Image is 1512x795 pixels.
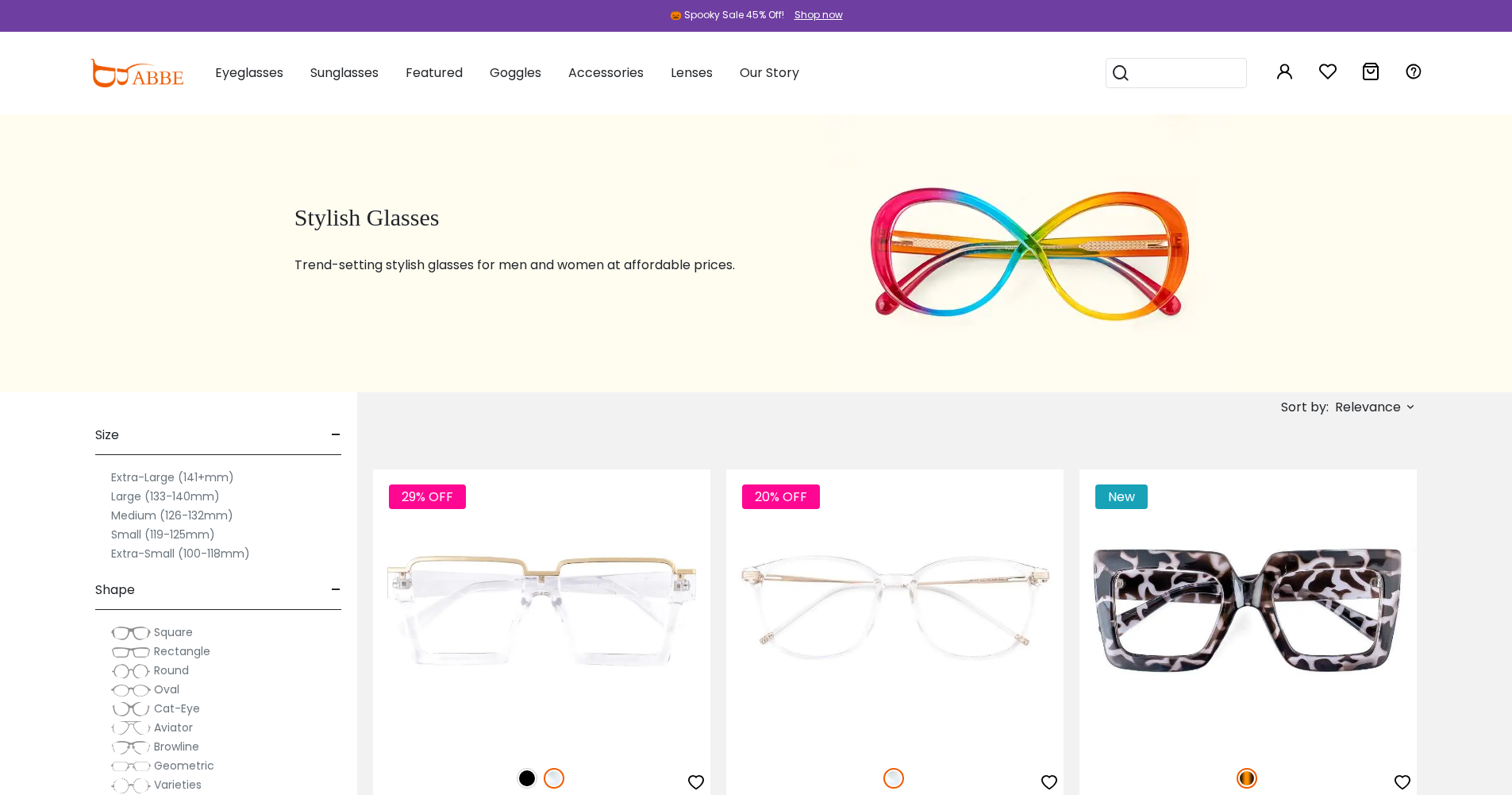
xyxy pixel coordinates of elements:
label: Medium (126-132mm) [111,506,233,525]
span: Geometric [154,758,214,774]
label: Large (133-140mm) [111,487,220,506]
img: Aviator.png [111,720,151,736]
img: Tortoise Imani - Plastic ,Universal Bridge Fit [1079,469,1417,751]
img: Geometric.png [111,758,151,774]
span: - [331,571,341,609]
span: Relevance [1335,393,1401,422]
span: Rectangle [154,643,210,659]
img: stylish glasses [827,114,1230,392]
span: Goggles [490,64,541,82]
span: Sunglasses [310,64,379,82]
span: Our Story [740,64,799,82]
img: Oval.png [111,682,151,698]
img: Rectangle.png [111,644,151,660]
img: Tortoise [1237,768,1257,789]
img: Square.png [111,625,151,641]
span: Aviator [154,720,193,735]
img: Browline.png [111,739,151,755]
span: Square [154,624,193,640]
span: 20% OFF [742,484,820,509]
span: Featured [406,64,463,82]
span: Browline [154,739,199,754]
span: Cat-Eye [154,700,200,716]
span: Shape [95,571,135,609]
span: Round [154,662,189,678]
img: Black [517,768,537,789]
img: Cat-Eye.png [111,701,151,717]
div: 🎃 Spooky Sale 45% Off! [670,8,784,22]
span: 29% OFF [389,484,466,509]
img: Round.png [111,663,151,679]
span: Size [95,416,119,454]
span: New [1095,484,1148,509]
div: Shop now [794,8,843,22]
img: abbeglasses.com [90,59,183,87]
img: Fclear Girt - TR ,Universal Bridge Fit [726,469,1064,751]
span: - [331,416,341,454]
span: Lenses [671,64,713,82]
span: Eyeglasses [215,64,283,82]
img: Clear [544,768,564,789]
span: Oval [154,681,179,697]
h1: Stylish Glasses [294,203,787,232]
span: Sort by: [1281,398,1329,416]
label: Small (119-125mm) [111,525,215,544]
span: Varieties [154,777,202,793]
img: Clear [883,768,904,789]
a: Shop now [787,8,843,21]
span: Accessories [568,64,644,82]
label: Extra-Small (100-118mm) [111,544,250,563]
p: Trend-setting stylish glasses for men and women at affordable prices. [294,256,787,275]
label: Extra-Large (141+mm) [111,468,234,487]
img: Fclear Umbel - Plastic ,Universal Bridge Fit [373,469,710,751]
img: Varieties.png [111,778,151,794]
